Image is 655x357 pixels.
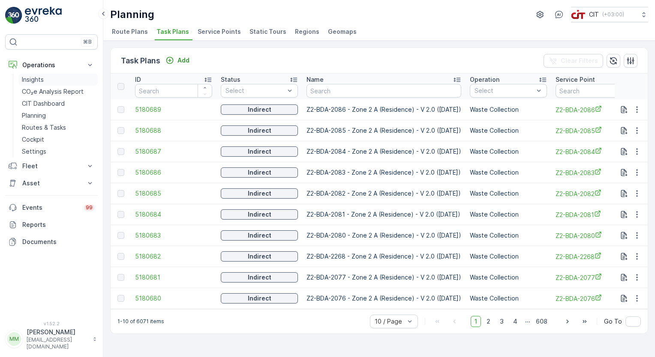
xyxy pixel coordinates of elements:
a: CIT Dashboard [18,98,98,110]
a: Z2-BDA-2086 [556,105,633,114]
p: Indirect [248,273,271,282]
p: Waste Collection [470,273,547,282]
a: 5180686 [135,168,212,177]
p: Waste Collection [470,231,547,240]
span: 5180687 [135,147,212,156]
span: Task Plans [156,27,189,36]
button: Indirect [221,209,298,220]
input: Search [135,84,212,98]
button: Indirect [221,188,298,199]
span: 5180682 [135,252,212,261]
div: Toggle Row Selected [117,106,124,113]
button: Asset [5,175,98,192]
p: ( +03:00 ) [602,11,624,18]
p: 99 [86,204,93,211]
p: Waste Collection [470,189,547,198]
p: Events [22,203,79,212]
p: Add [177,56,189,65]
a: 5180683 [135,231,212,240]
p: Insights [22,75,44,84]
p: Indirect [248,231,271,240]
p: Waste Collection [470,168,547,177]
div: Toggle Row Selected [117,127,124,134]
button: Add [162,55,193,65]
a: Z2-BDA-2077 [556,273,633,282]
a: Routes & Tasks [18,122,98,134]
div: Toggle Row Selected [117,169,124,176]
p: Name [306,75,324,84]
span: Service Points [198,27,241,36]
button: Indirect [221,167,298,178]
p: Routes & Tasks [22,123,66,132]
div: Toggle Row Selected [117,295,124,302]
p: Z2-BDA-2085 - Zone 2 A (Residence) - V 2.0 ([DATE]) [306,126,461,135]
a: 5180681 [135,273,212,282]
p: Indirect [248,294,271,303]
p: Select [475,86,534,95]
button: CIT(+03:00) [571,7,648,22]
p: Z2-BDA-2076 - Zone 2 A (Residence) - V 2.0 ([DATE]) [306,294,461,303]
a: Reports [5,216,98,233]
p: Operations [22,61,81,69]
p: Z2-BDA-2077 - Zone 2 A (Residence) - V 2.0 ([DATE]) [306,273,461,282]
span: 5180680 [135,294,212,303]
p: ID [135,75,141,84]
p: Asset [22,179,81,187]
img: logo_light-DOdMpM7g.png [25,7,62,24]
p: Waste Collection [470,252,547,261]
a: Cockpit [18,134,98,146]
span: 4 [509,316,521,327]
div: Toggle Row Selected [117,148,124,155]
a: Events99 [5,199,98,216]
a: Z2-BDA-2081 [556,210,633,219]
p: Settings [22,147,46,156]
p: Documents [22,238,94,246]
p: CO₂e Analysis Report [22,87,84,96]
p: CIT Dashboard [22,99,65,108]
a: 5180684 [135,210,212,219]
p: Status [221,75,240,84]
a: Documents [5,233,98,250]
input: Search [306,84,461,98]
a: Z2-BDA-2080 [556,231,633,240]
img: logo [5,7,22,24]
p: Z2-BDA-2268 - Zone 2 A (Residence) - V 2.0 ([DATE]) [306,252,461,261]
p: Indirect [248,126,271,135]
p: CIT [589,10,599,19]
div: MM [7,332,21,346]
p: Z2-BDA-2083 - Zone 2 A (Residence) - V 2.0 ([DATE]) [306,168,461,177]
a: Settings [18,146,98,158]
p: Waste Collection [470,105,547,114]
p: Clear Filters [561,57,598,65]
button: MM[PERSON_NAME][EMAIL_ADDRESS][DOMAIN_NAME] [5,328,98,350]
button: Clear Filters [544,54,603,68]
button: Indirect [221,230,298,241]
button: Indirect [221,293,298,303]
span: Z2-BDA-2084 [556,147,633,156]
span: Static Tours [249,27,286,36]
span: 608 [532,316,551,327]
p: Planning [22,111,46,120]
p: Indirect [248,210,271,219]
a: 5180685 [135,189,212,198]
p: Reports [22,220,94,229]
span: Z2-BDA-2268 [556,252,633,261]
a: Planning [18,110,98,122]
span: Regions [295,27,319,36]
p: Cockpit [22,135,44,144]
p: Waste Collection [470,294,547,303]
a: Insights [18,74,98,86]
a: 5180688 [135,126,212,135]
a: Z2-BDA-2076 [556,294,633,303]
a: Z2-BDA-2082 [556,189,633,198]
p: Z2-BDA-2082 - Zone 2 A (Residence) - V 2.0 ([DATE]) [306,189,461,198]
